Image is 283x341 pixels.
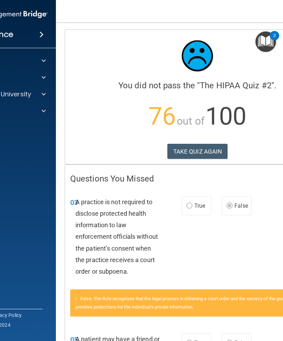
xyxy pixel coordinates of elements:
[75,198,158,275] span: A practice is not required to disclose protected health information to law enforcement officials ...
[226,203,233,209] input: False
[176,35,218,77] img: sad_face.ecc698e2.jpg
[148,102,176,131] span: 76
[167,144,228,159] button: TAKE QUIZ AGAIN
[194,202,205,209] span: True
[248,293,275,319] iframe: Drift Widget Chat Controller
[234,202,248,209] span: False
[273,36,276,45] div: 2
[177,115,204,127] span: out of
[200,81,271,90] span: The HIPAA Quiz #2
[255,31,276,52] button: Open Resource Center, 2 new notifications
[186,203,193,209] input: True
[70,198,78,207] span: 03
[205,102,246,131] span: 100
